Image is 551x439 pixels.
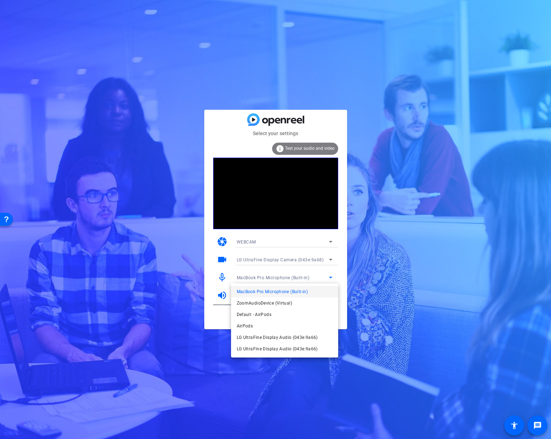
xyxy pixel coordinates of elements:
[237,287,308,296] span: MacBook Pro Microphone (Built-in)
[237,333,318,342] span: LG UltraFine Display Audio (043e:9a66)
[237,310,271,319] span: Default - AirPods
[237,345,318,353] span: LG UltraFine Display Audio (043e:9a66)
[237,322,253,330] span: AirPods
[237,299,292,307] span: ZoomAudioDevice (Virtual)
